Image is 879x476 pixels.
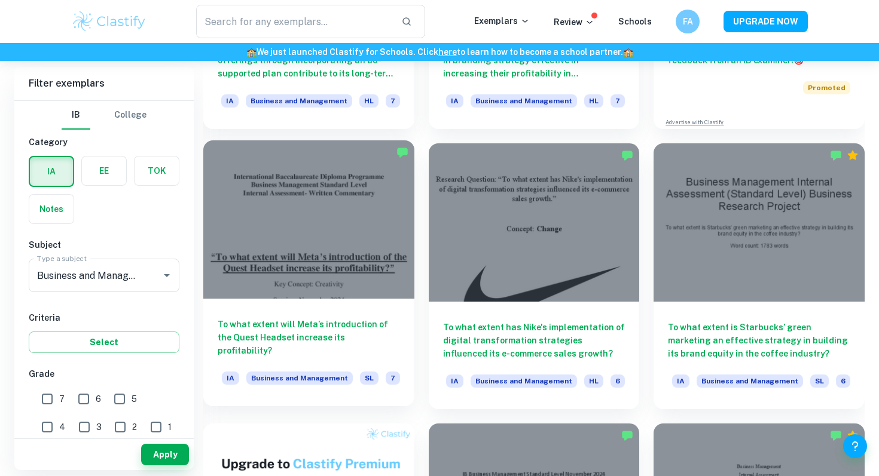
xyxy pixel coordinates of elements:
[386,94,400,108] span: 7
[471,94,577,108] span: Business and Management
[29,136,179,149] h6: Category
[803,81,850,94] span: Promoted
[446,94,463,108] span: IA
[196,5,392,38] input: Search for any exemplars...
[471,374,577,388] span: Business and Management
[246,94,352,108] span: Business and Management
[168,420,172,434] span: 1
[672,374,689,388] span: IA
[203,143,414,409] a: To what extent will Meta’s introduction of the Quest Headset increase its profitability?IABusines...
[611,374,625,388] span: 6
[29,311,179,324] h6: Criteria
[618,17,652,26] a: Schools
[59,420,65,434] span: 4
[830,429,842,441] img: Marked
[359,94,379,108] span: HL
[623,47,633,57] span: 🏫
[62,101,90,130] button: IB
[222,371,239,385] span: IA
[246,371,353,385] span: Business and Management
[2,45,877,59] h6: We just launched Clastify for Schools. Click to learn how to become a school partner.
[621,429,633,441] img: Marked
[30,157,73,186] button: IA
[668,321,850,360] h6: To what extent is Starbucks’ green marketing an effective strategy in building its brand equity i...
[96,420,102,434] span: 3
[29,238,179,251] h6: Subject
[62,101,146,130] div: Filter type choice
[843,434,867,458] button: Help and Feedback
[554,16,594,29] p: Review
[836,374,850,388] span: 6
[37,253,87,263] label: Type a subject
[810,374,829,388] span: SL
[474,14,530,27] p: Exemplars
[654,143,865,409] a: To what extent is Starbucks’ green marketing an effective strategy in building its brand equity i...
[71,10,147,33] img: Clastify logo
[135,156,179,185] button: TOK
[59,392,65,406] span: 7
[611,94,625,108] span: 7
[681,15,695,28] h6: FA
[29,331,179,353] button: Select
[158,267,175,284] button: Open
[29,367,179,380] h6: Grade
[724,11,808,32] button: UPGRADE NOW
[429,143,640,409] a: To what extent has Nike's implementation of digital transformation strategies influenced its e-co...
[132,392,137,406] span: 5
[584,94,603,108] span: HL
[847,149,859,161] div: Premium
[446,374,463,388] span: IA
[360,371,379,385] span: SL
[443,321,625,360] h6: To what extent has Nike's implementation of digital transformation strategies influenced its e-co...
[14,67,194,100] h6: Filter exemplars
[386,371,400,385] span: 7
[246,47,257,57] span: 🏫
[666,118,724,127] a: Advertise with Clastify
[438,47,457,57] a: here
[847,429,859,441] div: Premium
[221,94,239,108] span: IA
[141,444,189,465] button: Apply
[584,374,603,388] span: HL
[676,10,700,33] button: FA
[29,195,74,223] button: Notes
[82,156,126,185] button: EE
[114,101,146,130] button: College
[132,420,137,434] span: 2
[830,149,842,161] img: Marked
[697,374,803,388] span: Business and Management
[621,149,633,161] img: Marked
[96,392,101,406] span: 6
[396,146,408,158] img: Marked
[218,318,400,357] h6: To what extent will Meta’s introduction of the Quest Headset increase its profitability?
